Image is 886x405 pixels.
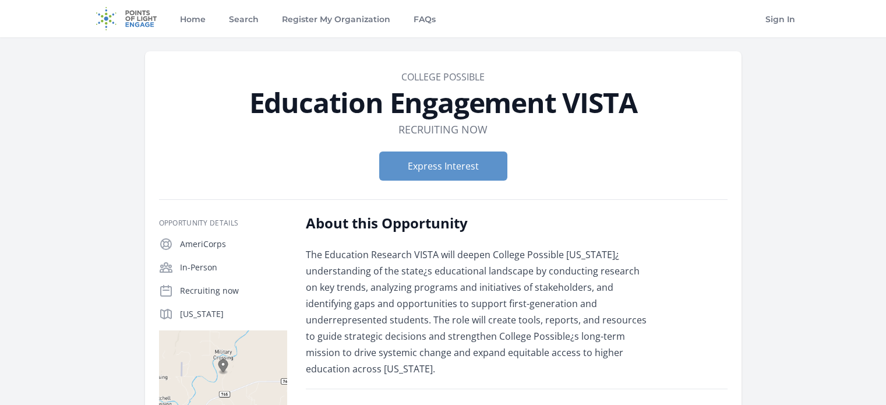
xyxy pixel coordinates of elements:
dd: Recruiting now [398,121,488,138]
p: The Education Research VISTA will deepen College Possible [US_STATE]¿ understanding of the state¿... [306,246,647,377]
p: AmeriCorps [180,238,287,250]
p: Recruiting now [180,285,287,297]
h3: Opportunity Details [159,219,287,228]
p: [US_STATE] [180,308,287,320]
a: College Possible [401,71,485,83]
p: In-Person [180,262,287,273]
button: Express Interest [379,152,507,181]
h1: Education Engagement VISTA [159,89,728,117]
h2: About this Opportunity [306,214,647,233]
